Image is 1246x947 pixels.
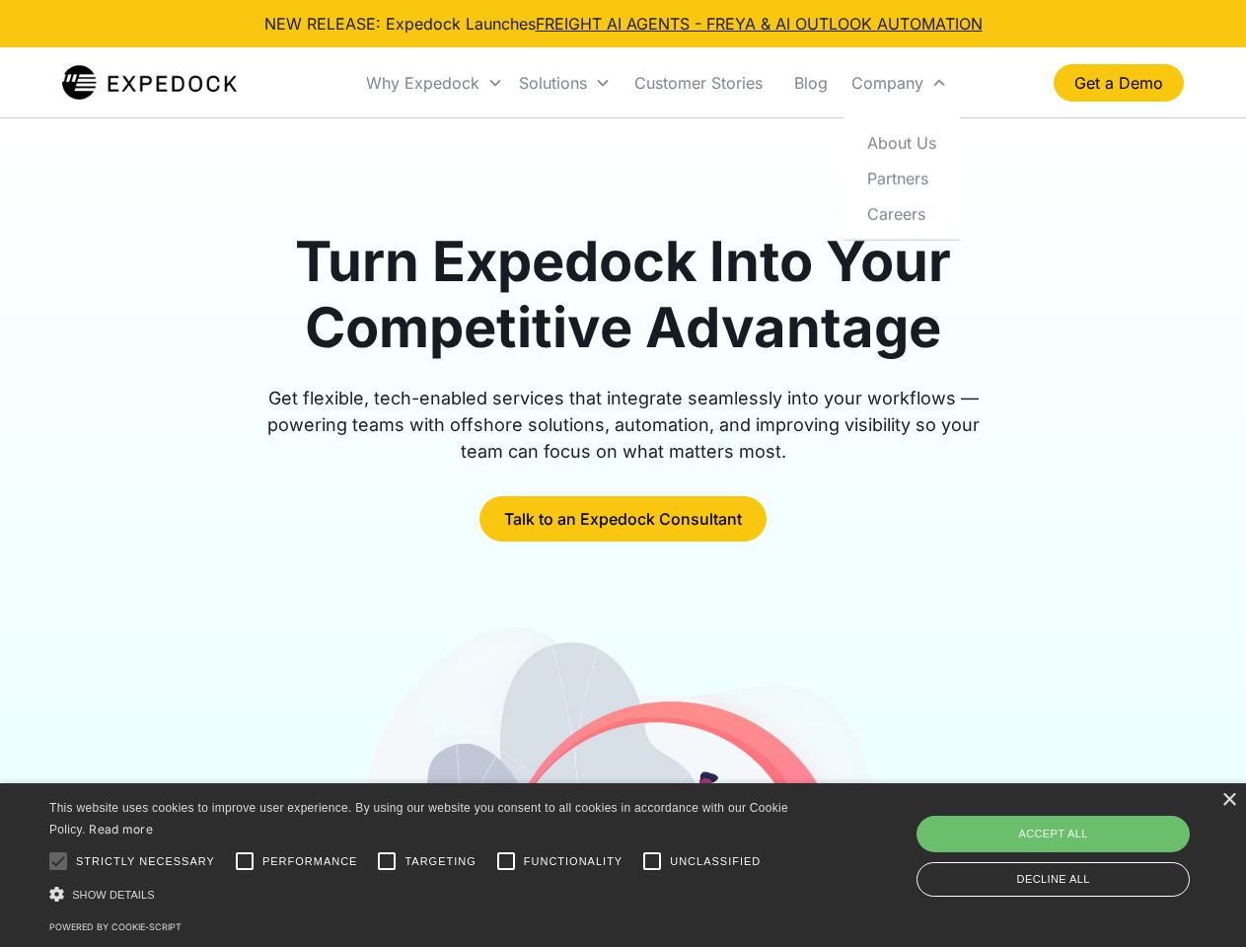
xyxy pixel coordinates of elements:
[536,14,983,34] a: FREIGHT AI AGENTS - FREYA & AI OUTLOOK AUTOMATION
[1054,64,1184,102] a: Get a Demo
[245,229,1002,361] h1: Turn Expedock Into Your Competitive Advantage
[619,49,778,116] a: Customer Stories
[519,73,587,93] div: Solutions
[62,63,237,103] a: home
[511,49,619,116] div: Solutions
[49,921,182,932] a: Powered by cookie-script
[89,822,153,837] a: Read more
[843,116,960,240] nav: Company
[479,496,767,542] a: Talk to an Expedock Consultant
[62,63,237,103] img: Expedock Logo
[49,801,788,838] span: This website uses cookies to improve user experience. By using our website you consent to all coo...
[670,853,761,870] span: Unclassified
[843,49,955,116] div: Company
[358,49,511,116] div: Why Expedock
[851,195,952,231] a: Careers
[49,884,795,905] div: Show details
[851,124,952,160] a: About Us
[245,385,1002,465] div: Get flexible, tech-enabled services that integrate seamlessly into your workflows — powering team...
[72,889,155,901] span: Show details
[851,160,952,195] a: Partners
[404,853,476,870] span: Targeting
[262,853,358,870] span: Performance
[851,73,923,93] div: Company
[524,853,623,870] span: Functionality
[76,853,215,870] span: Strictly necessary
[264,12,983,36] div: NEW RELEASE: Expedock Launches
[778,49,843,116] a: Blog
[366,73,479,93] div: Why Expedock
[917,734,1246,947] iframe: Chat Widget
